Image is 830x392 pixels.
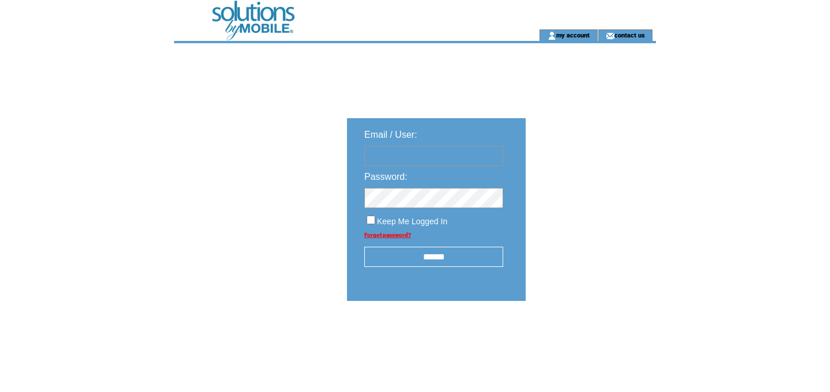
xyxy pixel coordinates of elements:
[364,232,411,238] a: Forgot password?
[364,172,408,182] span: Password:
[556,31,590,39] a: my account
[606,31,614,40] img: contact_us_icon.gif;jsessionid=1F7122C43A27A3201F6F243A109D128A
[364,130,417,140] span: Email / User:
[614,31,645,39] a: contact us
[548,31,556,40] img: account_icon.gif;jsessionid=1F7122C43A27A3201F6F243A109D128A
[377,217,447,226] span: Keep Me Logged In
[559,330,617,344] img: transparent.png;jsessionid=1F7122C43A27A3201F6F243A109D128A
